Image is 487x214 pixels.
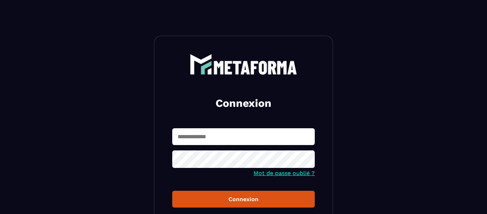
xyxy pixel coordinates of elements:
button: Connexion [172,191,315,208]
a: logo [172,54,315,75]
img: logo [190,54,297,75]
h2: Connexion [181,96,306,110]
div: Connexion [178,196,309,203]
a: Mot de passe oublié ? [254,170,315,176]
